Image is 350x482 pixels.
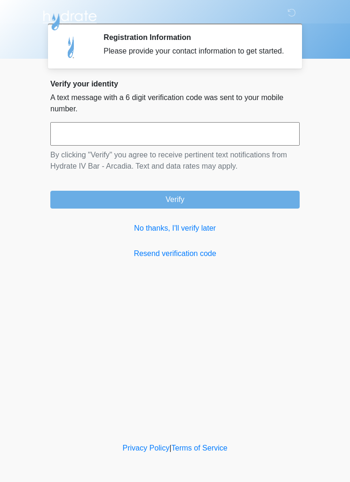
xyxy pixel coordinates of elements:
a: | [169,444,171,452]
a: Terms of Service [171,444,227,452]
p: A text message with a 6 digit verification code was sent to your mobile number. [50,92,300,115]
a: No thanks, I'll verify later [50,223,300,234]
img: Agent Avatar [57,33,86,61]
div: Please provide your contact information to get started. [103,46,286,57]
a: Privacy Policy [123,444,170,452]
img: Hydrate IV Bar - Arcadia Logo [41,7,98,31]
button: Verify [50,191,300,209]
a: Resend verification code [50,248,300,259]
h2: Verify your identity [50,79,300,88]
p: By clicking "Verify" you agree to receive pertinent text notifications from Hydrate IV Bar - Arca... [50,149,300,172]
